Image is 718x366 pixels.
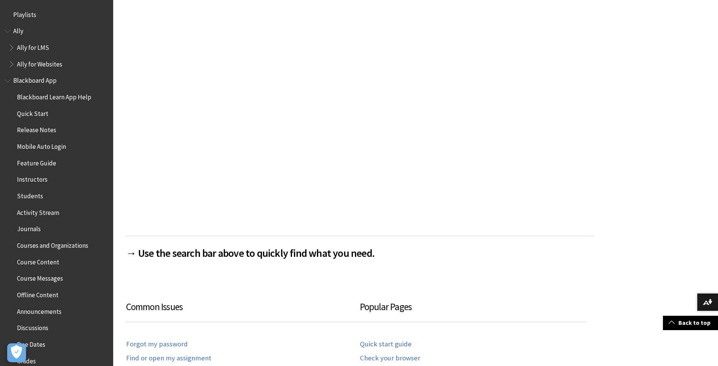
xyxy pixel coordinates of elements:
a: Find or open my assignment [126,354,211,363]
span: Playlists [13,8,36,19]
span: Journals [17,223,41,233]
span: Offline Content [17,289,58,299]
span: Announcements [17,305,61,315]
span: Release Notes [17,124,56,134]
a: Check your browser [360,354,420,363]
a: Quick start guide [360,340,412,349]
a: Back to top [663,316,718,330]
h3: Common Issues [126,300,360,322]
h2: → Use the search bar above to quickly find what you need. [126,236,594,261]
button: Open Preferences [7,343,26,362]
span: Course Messages [17,272,63,283]
a: Forgot my password [126,340,188,349]
span: Activity Stream [17,206,59,216]
span: Blackboard App [13,74,57,85]
span: Feature Guide [17,157,56,167]
span: Courses and Organizations [17,239,88,249]
span: Grades [17,355,36,365]
span: Blackboard Learn App Help [17,91,91,101]
span: Discussions [17,321,48,332]
span: Ally [13,25,23,35]
span: Course Content [17,256,59,266]
nav: Book outline for Playlists [5,8,109,21]
span: Quick Start [17,107,48,117]
span: Instructors [17,173,48,184]
h3: Popular Pages [360,300,586,322]
span: Ally for LMS [17,41,49,51]
span: Students [17,190,43,200]
span: Due Dates [17,338,45,348]
nav: Book outline for Anthology Ally Help [5,25,109,71]
span: Ally for Websites [17,58,62,68]
span: Mobile Auto Login [17,140,66,150]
